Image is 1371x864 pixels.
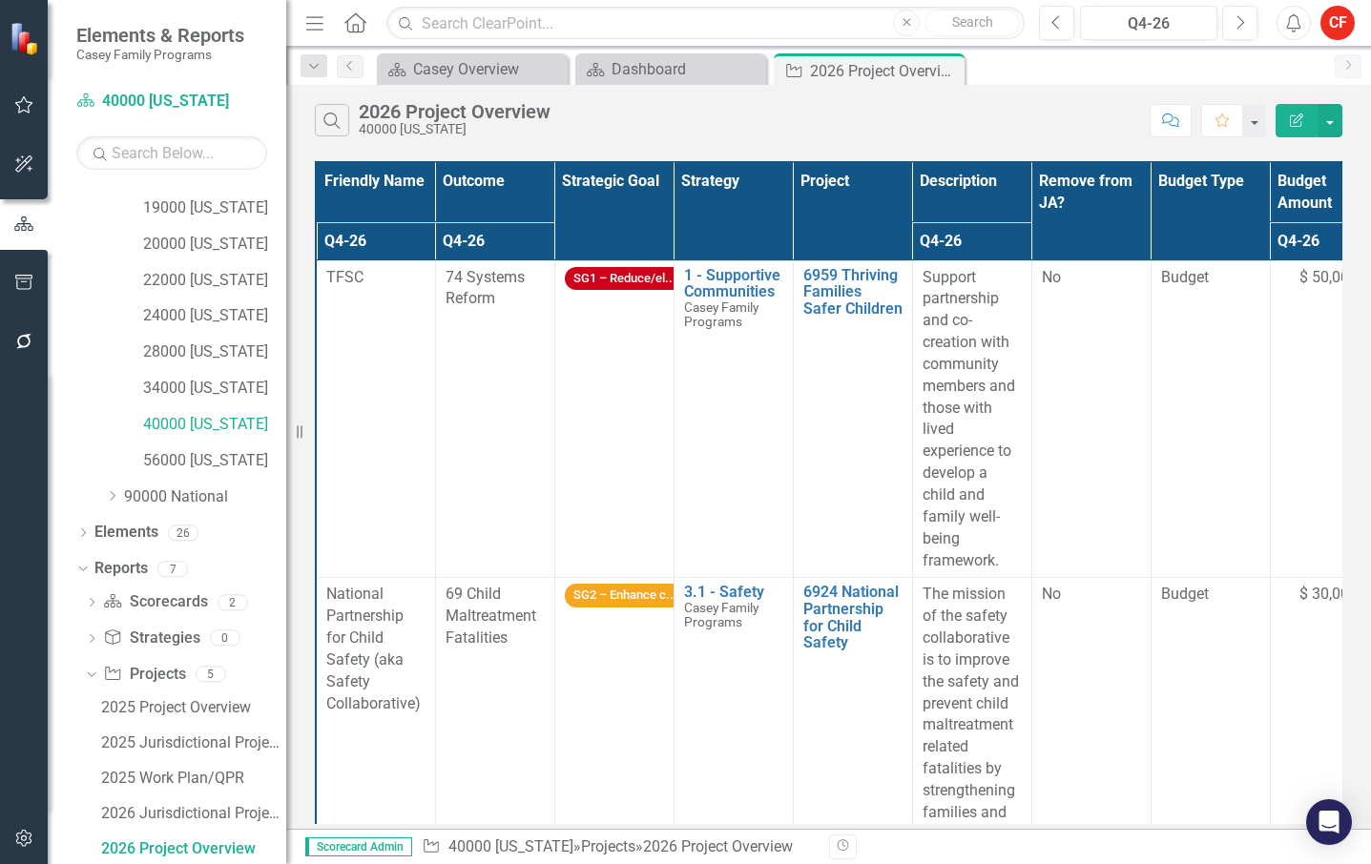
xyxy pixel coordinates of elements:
[10,21,43,54] img: ClearPoint Strategy
[168,525,198,541] div: 26
[143,234,286,256] a: 20000 [US_STATE]
[305,837,412,856] span: Scorecard Admin
[326,268,364,286] span: TFSC
[1031,260,1151,578] td: Double-Click to Edit
[448,837,573,855] a: 40000 [US_STATE]
[157,561,188,577] div: 7
[1080,6,1217,40] button: Q4-26
[674,260,793,578] td: Double-Click to Edit Right Click for Context Menu
[143,197,286,219] a: 19000 [US_STATE]
[1320,6,1355,40] button: CF
[143,341,286,363] a: 28000 [US_STATE]
[103,627,199,649] a: Strategies
[359,122,550,136] div: 40000 [US_STATE]
[76,24,244,47] span: Elements & Reports
[101,840,286,857] div: 2026 Project Overview
[382,57,563,81] a: Casey Overview
[96,763,286,793] a: 2025 Work Plan/QPR
[446,585,536,647] span: 69 Child Maltreatment Fatalities
[684,299,758,329] span: Casey Family Programs
[143,270,286,292] a: 22000 [US_STATE]
[316,260,435,578] td: Double-Click to Edit
[912,260,1031,578] td: Double-Click to Edit
[565,584,697,607] span: SG2 – Enhance c...ily
[76,136,267,170] input: Search Below...
[684,584,783,601] a: 3.1 - Safety
[554,260,674,578] td: Double-Click to Edit
[96,692,286,723] a: 2025 Project Overview
[1161,584,1260,606] span: Budget
[446,268,525,308] span: 74 Systems Reform
[143,378,286,400] a: 34000 [US_STATE]
[76,91,267,113] a: 40000 [US_STATE]
[684,600,758,629] span: Casey Family Programs
[101,805,286,822] div: 2026 Jurisdictional Projects Assessment
[565,267,701,291] span: SG1 – Reduce/el...ion
[422,836,815,858] div: » »
[793,260,912,578] td: Double-Click to Edit Right Click for Context Menu
[612,57,761,81] div: Dashboard
[101,699,286,716] div: 2025 Project Overview
[94,522,158,544] a: Elements
[94,558,148,580] a: Reports
[1161,267,1260,289] span: Budget
[326,585,421,711] span: National Partnership for Child Safety (aka Safety Collaborative)
[101,734,286,751] div: 2025 Jurisdictional Projects Assessment
[803,267,903,318] a: 6959 Thriving Families Safer Children
[76,47,244,62] small: Casey Family Programs
[803,584,903,650] a: 6924 National Partnership for Child Safety
[143,450,286,472] a: 56000 [US_STATE]
[924,10,1020,36] button: Search
[580,57,761,81] a: Dashboard
[1087,12,1211,35] div: Q4-26
[96,833,286,864] a: 2026 Project Overview
[359,101,550,122] div: 2026 Project Overview
[210,630,240,647] div: 0
[218,594,248,610] div: 2
[103,664,185,686] a: Projects
[1042,585,1061,603] span: No
[96,728,286,758] a: 2025 Jurisdictional Projects Assessment
[643,837,793,855] div: 2026 Project Overview
[96,798,286,829] a: 2026 Jurisdictional Projects Assessment
[101,770,286,787] div: 2025 Work Plan/QPR
[952,14,993,30] span: Search
[1042,268,1061,286] span: No
[810,59,960,83] div: 2026 Project Overview
[1151,260,1270,578] td: Double-Click to Edit
[581,837,635,855] a: Projects
[684,267,783,300] a: 1 - Supportive Communities
[143,414,286,436] a: 40000 [US_STATE]
[923,267,1022,572] p: Support partnership and co-creation with community members and those with lived experience to dev...
[196,667,226,683] div: 5
[386,7,1025,40] input: Search ClearPoint...
[413,57,563,81] div: Casey Overview
[435,260,554,578] td: Double-Click to Edit
[143,305,286,327] a: 24000 [US_STATE]
[103,591,207,613] a: Scorecards
[124,486,286,508] a: 90000 National
[1306,799,1352,845] div: Open Intercom Messenger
